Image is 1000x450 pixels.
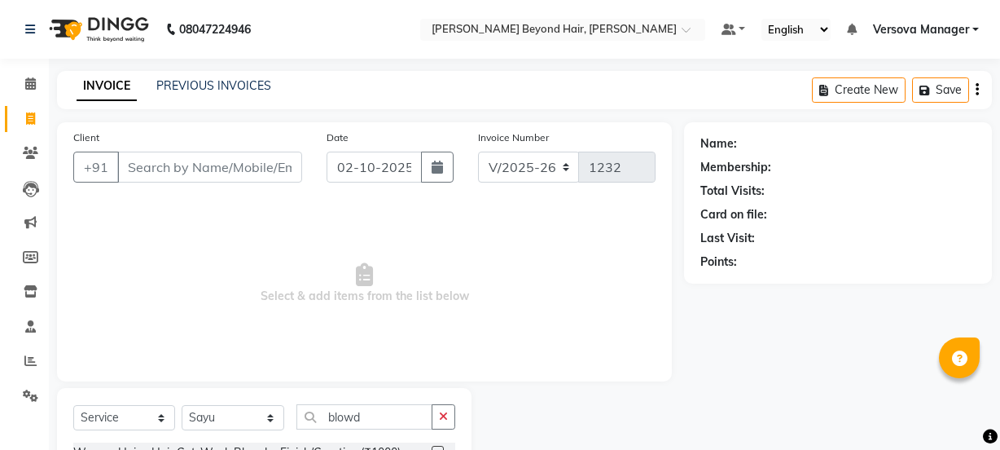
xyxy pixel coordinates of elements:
[117,152,302,183] input: Search by Name/Mobile/Email/Code
[700,183,765,200] div: Total Visits:
[700,135,737,152] div: Name:
[700,254,737,271] div: Points:
[73,130,99,145] label: Client
[873,21,969,38] span: Versova Manager
[912,77,969,103] button: Save
[700,159,771,176] div: Membership:
[179,7,251,52] b: 08047224946
[478,130,549,145] label: Invoice Number
[700,230,755,247] div: Last Visit:
[700,206,767,223] div: Card on file:
[327,130,349,145] label: Date
[73,152,119,183] button: +91
[42,7,153,52] img: logo
[156,78,271,93] a: PREVIOUS INVOICES
[73,202,656,365] span: Select & add items from the list below
[77,72,137,101] a: INVOICE
[296,404,432,430] input: Search or Scan
[812,77,906,103] button: Create New
[932,385,984,434] iframe: chat widget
